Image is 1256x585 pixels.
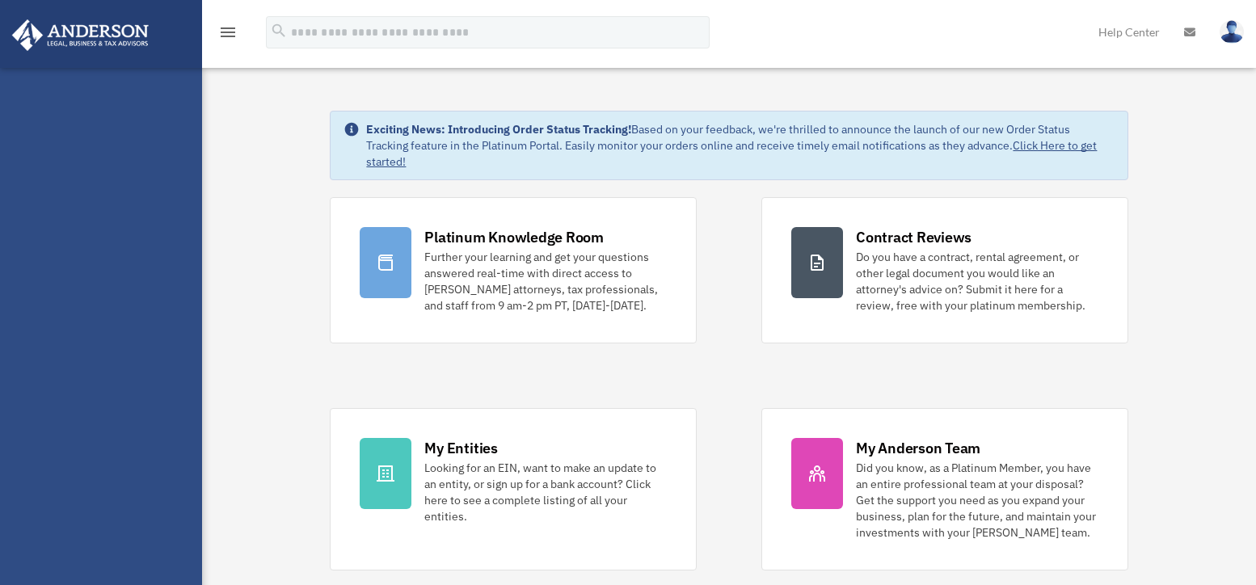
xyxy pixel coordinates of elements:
div: Did you know, as a Platinum Member, you have an entire professional team at your disposal? Get th... [856,460,1098,541]
i: menu [218,23,238,42]
div: Contract Reviews [856,227,972,247]
strong: Exciting News: Introducing Order Status Tracking! [366,122,631,137]
img: Anderson Advisors Platinum Portal [7,19,154,51]
a: Contract Reviews Do you have a contract, rental agreement, or other legal document you would like... [761,197,1128,343]
div: My Entities [424,438,497,458]
div: Further your learning and get your questions answered real-time with direct access to [PERSON_NAM... [424,249,667,314]
div: Platinum Knowledge Room [424,227,604,247]
div: My Anderson Team [856,438,980,458]
div: Looking for an EIN, want to make an update to an entity, or sign up for a bank account? Click her... [424,460,667,524]
a: Platinum Knowledge Room Further your learning and get your questions answered real-time with dire... [330,197,697,343]
i: search [270,22,288,40]
a: Click Here to get started! [366,138,1097,169]
a: menu [218,28,238,42]
div: Based on your feedback, we're thrilled to announce the launch of our new Order Status Tracking fe... [366,121,1114,170]
a: My Anderson Team Did you know, as a Platinum Member, you have an entire professional team at your... [761,408,1128,570]
div: Do you have a contract, rental agreement, or other legal document you would like an attorney's ad... [856,249,1098,314]
img: User Pic [1220,20,1244,44]
a: My Entities Looking for an EIN, want to make an update to an entity, or sign up for a bank accoun... [330,408,697,570]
